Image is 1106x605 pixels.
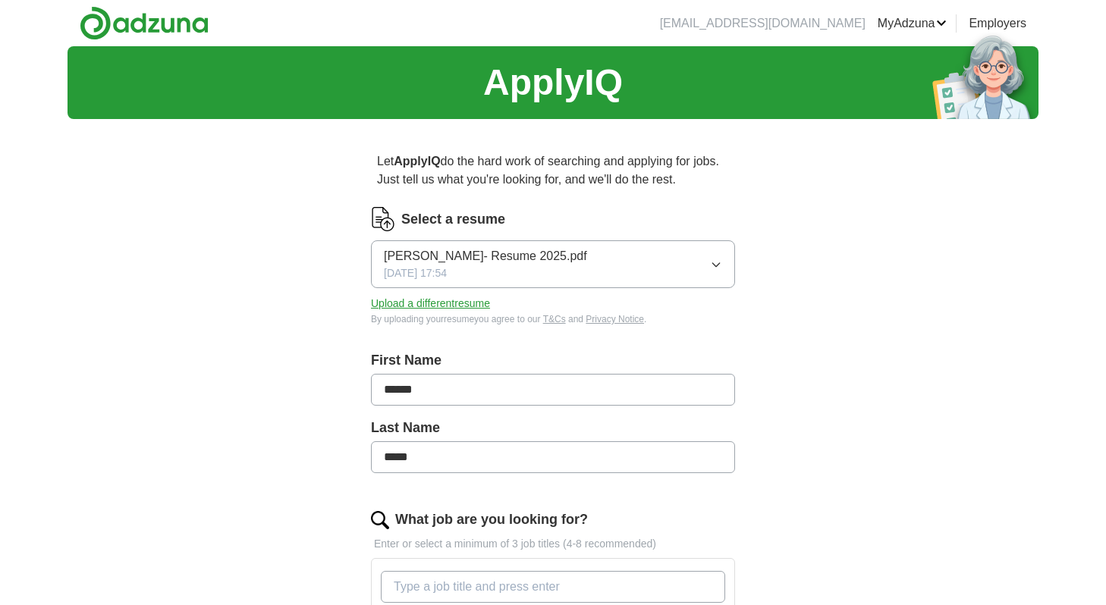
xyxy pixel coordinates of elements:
a: Privacy Notice [586,314,644,324]
button: Upload a differentresume [371,296,490,312]
a: Employers [969,14,1026,33]
p: Enter or select a minimum of 3 job titles (4-8 recommended) [371,536,735,552]
p: Let do the hard work of searching and applying for jobs. Just tell us what you're looking for, an... [371,146,735,195]
label: Last Name [371,418,735,438]
button: [PERSON_NAME]- Resume 2025.pdf[DATE] 17:54 [371,240,735,288]
strong: ApplyIQ [394,155,440,168]
div: By uploading your resume you agree to our and . [371,312,735,326]
li: [EMAIL_ADDRESS][DOMAIN_NAME] [660,14,866,33]
img: Adzuna logo [80,6,209,40]
label: What job are you looking for? [395,509,588,530]
span: [DATE] 17:54 [384,265,447,281]
img: search.png [371,511,389,529]
a: T&Cs [543,314,566,324]
input: Type a job title and press enter [381,571,725,603]
label: Select a resume [401,209,505,230]
span: [PERSON_NAME]- Resume 2025.pdf [384,247,587,265]
h1: ApplyIQ [483,55,623,110]
a: MyAdzuna [878,14,947,33]
label: First Name [371,350,735,371]
img: CV Icon [371,207,395,231]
